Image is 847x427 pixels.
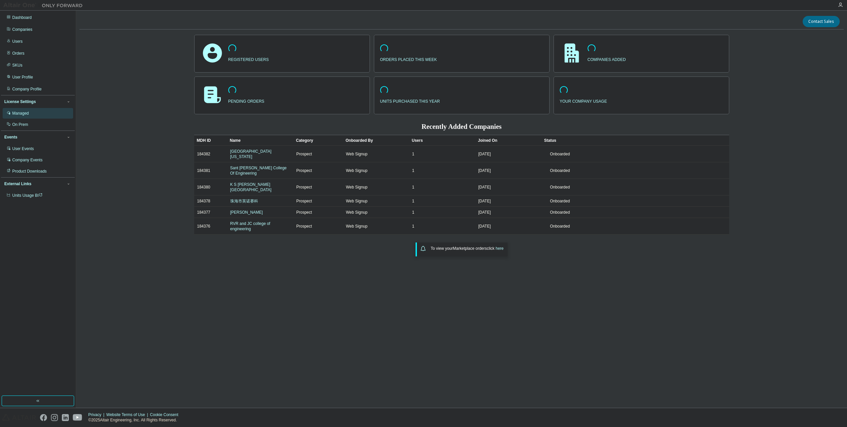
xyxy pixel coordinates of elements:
a: 珠海市英诺赛科 [230,199,258,203]
span: Prospect [296,198,312,204]
span: Units Usage BI [12,193,43,198]
p: your company usage [560,97,607,104]
span: Onboarded [550,210,570,215]
span: 184376 [197,224,210,229]
span: [DATE] [478,224,491,229]
p: © 2025 Altair Engineering, Inc. All Rights Reserved. [88,417,182,423]
p: pending orders [228,97,264,104]
a: Sant [PERSON_NAME] College Of Engineering [230,166,287,176]
span: Web Signup [346,224,368,229]
span: To view your click [431,246,504,251]
div: Company Events [12,157,42,163]
span: [DATE] [478,185,491,190]
button: Contact Sales [803,16,840,27]
span: 1 [412,185,415,190]
div: Name [230,135,291,146]
span: 1 [412,224,415,229]
span: 1 [412,210,415,215]
img: facebook.svg [40,414,47,421]
div: Product Downloads [12,169,47,174]
span: Prospect [296,151,312,157]
div: Events [4,134,17,140]
span: Onboarded [550,185,570,189]
p: companies added [588,55,626,63]
p: orders placed this week [380,55,437,63]
a: RVR and JC college of engineering [230,221,270,231]
span: Web Signup [346,168,368,173]
a: [PERSON_NAME] [230,210,263,215]
div: Users [412,135,473,146]
img: youtube.svg [73,414,82,421]
img: altair_logo.svg [2,414,36,421]
div: Dashboard [12,15,32,20]
div: Managed [12,111,29,116]
span: Onboarded [550,152,570,156]
div: User Events [12,146,34,151]
em: Marketplace orders [453,246,487,251]
span: Web Signup [346,185,368,190]
span: Onboarded [550,168,570,173]
a: here [496,246,504,251]
img: linkedin.svg [62,414,69,421]
div: Onboarded By [346,135,407,146]
span: 184380 [197,185,210,190]
div: User Profile [12,75,33,80]
div: Status [544,135,690,146]
span: 184382 [197,151,210,157]
span: 1 [412,168,415,173]
div: External Links [4,181,31,187]
span: Web Signup [346,151,368,157]
p: units purchased this year [380,97,440,104]
p: registered users [228,55,269,63]
span: [DATE] [478,210,491,215]
span: 1 [412,151,415,157]
span: 184378 [197,198,210,204]
div: Website Terms of Use [106,412,150,417]
span: 184381 [197,168,210,173]
div: Joined On [478,135,539,146]
div: Cookie Consent [150,412,182,417]
span: 1 [412,198,415,204]
span: Prospect [296,168,312,173]
div: Privacy [88,412,106,417]
img: Altair One [3,2,86,9]
span: [DATE] [478,198,491,204]
span: Web Signup [346,198,368,204]
span: Prospect [296,224,312,229]
span: Web Signup [346,210,368,215]
span: Onboarded [550,199,570,203]
div: Category [296,135,340,146]
span: Prospect [296,210,312,215]
div: SKUs [12,63,22,68]
div: License Settings [4,99,36,104]
a: [GEOGRAPHIC_DATA][US_STATE] [230,149,272,159]
h2: Recently Added Companies [194,122,729,131]
div: Users [12,39,22,44]
div: MDH ID [197,135,225,146]
div: Company Profile [12,86,42,92]
span: [DATE] [478,151,491,157]
div: Orders [12,51,24,56]
span: 184377 [197,210,210,215]
img: instagram.svg [51,414,58,421]
span: Prospect [296,185,312,190]
span: Onboarded [550,224,570,229]
div: On Prem [12,122,28,127]
a: K S [PERSON_NAME][GEOGRAPHIC_DATA] [230,182,272,192]
div: Companies [12,27,32,32]
span: [DATE] [478,168,491,173]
